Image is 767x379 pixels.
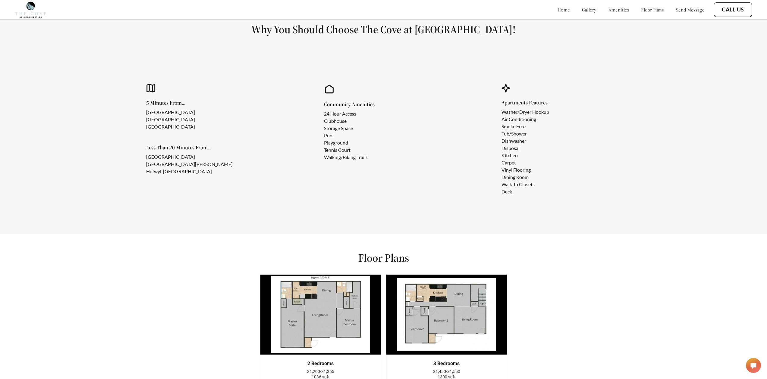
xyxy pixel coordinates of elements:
[358,251,409,265] h1: Floor Plans
[146,123,195,130] li: [GEOGRAPHIC_DATA]
[676,7,704,13] a: send message
[608,7,629,13] a: amenities
[501,116,549,123] li: Air Conditioning
[324,102,377,107] h5: Community Amenities
[324,132,368,139] li: Pool
[146,145,242,150] h5: Less Than 20 Minutes From...
[146,168,233,175] li: Hofwyl-[GEOGRAPHIC_DATA]
[324,110,368,117] li: 24 Hour Access
[15,2,46,18] img: cove_at_golden_isles_logo.png
[14,23,753,36] h1: Why You Should Choose The Cove at [GEOGRAPHIC_DATA]!
[558,7,570,13] a: home
[501,137,549,145] li: Dishwasher
[324,125,368,132] li: Storage Space
[324,139,368,146] li: Playground
[146,153,233,161] li: [GEOGRAPHIC_DATA]
[146,161,233,168] li: [GEOGRAPHIC_DATA][PERSON_NAME]
[324,117,368,125] li: Clubhouse
[395,361,498,366] div: 3 Bedrooms
[386,274,507,355] img: example
[269,361,372,366] div: 2 Bedrooms
[433,369,460,374] span: $1,450-$1,550
[501,159,549,166] li: Carpet
[501,181,549,188] li: Walk-In Closets
[641,7,664,13] a: floor plans
[501,152,549,159] li: Kitchen
[501,174,549,181] li: Dining Room
[501,100,559,105] h5: Apartments Features
[324,154,368,161] li: Walking/Biking Trails
[307,369,334,374] span: $1,200-$1,365
[260,274,381,355] img: example
[582,7,596,13] a: gallery
[501,130,549,137] li: Tub/Shower
[714,2,752,17] button: Call Us
[146,109,195,116] li: [GEOGRAPHIC_DATA]
[501,188,549,195] li: Deck
[501,108,549,116] li: Washer/Dryer Hookup
[324,146,368,154] li: Tennis Court
[146,100,205,106] h5: 5 Minutes From...
[146,116,195,123] li: [GEOGRAPHIC_DATA]
[501,123,549,130] li: Smoke Free
[501,145,549,152] li: Disposal
[722,6,744,13] a: Call Us
[501,166,549,174] li: Vinyl Flooring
